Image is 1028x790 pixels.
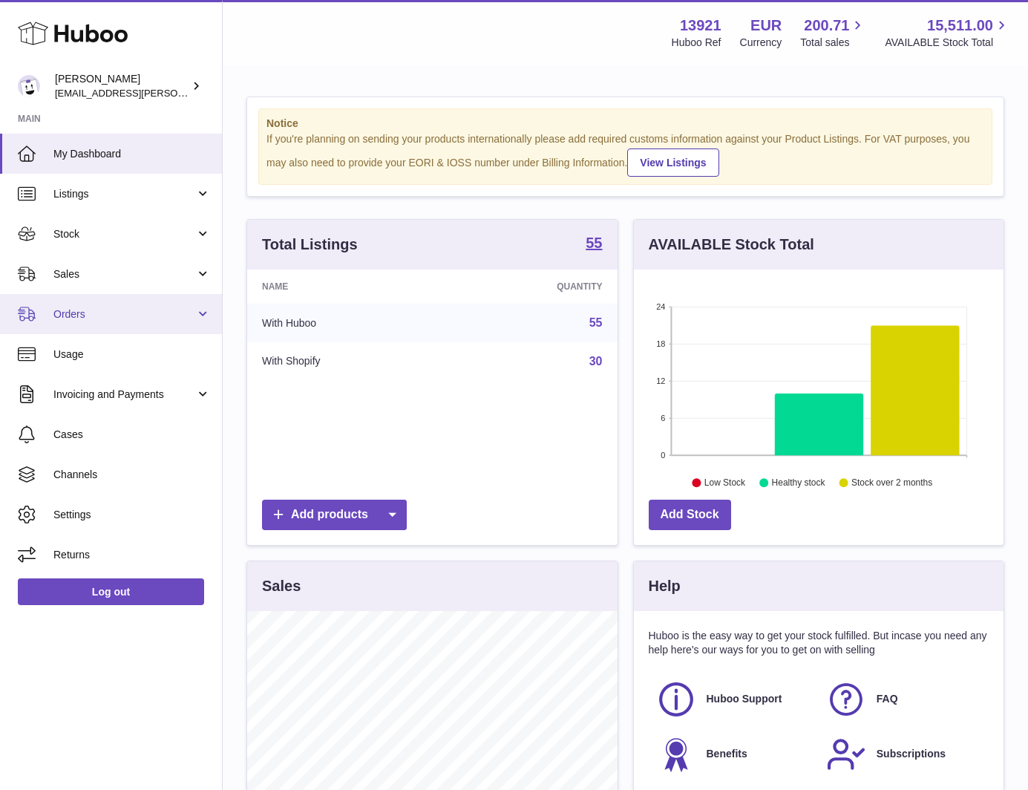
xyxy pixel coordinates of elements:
span: [EMAIL_ADDRESS][PERSON_NAME][DOMAIN_NAME] [55,87,298,99]
h3: Sales [262,576,301,596]
a: Benefits [656,734,811,774]
a: 30 [589,355,603,368]
span: Huboo Support [707,692,782,706]
td: With Shopify [247,342,447,381]
div: [PERSON_NAME] [55,72,189,100]
p: Huboo is the easy way to get your stock fulfilled. But incase you need any help here's our ways f... [649,629,989,657]
span: Settings [53,508,211,522]
a: 55 [589,316,603,329]
text: 18 [656,339,665,348]
span: Listings [53,187,195,201]
a: Add Stock [649,500,731,530]
text: Low Stock [704,477,745,488]
a: 15,511.00 AVAILABLE Stock Total [885,16,1010,50]
span: AVAILABLE Stock Total [885,36,1010,50]
span: Cases [53,428,211,442]
h3: AVAILABLE Stock Total [649,235,814,255]
div: Currency [740,36,782,50]
th: Name [247,270,447,304]
span: 200.71 [804,16,849,36]
strong: 55 [586,235,602,250]
a: Huboo Support [656,679,811,719]
a: View Listings [627,148,718,177]
span: Orders [53,307,195,321]
text: Stock over 2 months [851,477,932,488]
strong: EUR [750,16,782,36]
span: Benefits [707,747,747,761]
td: With Huboo [247,304,447,342]
div: If you're planning on sending your products internationally please add required customs informati... [266,132,984,177]
a: FAQ [826,679,981,719]
a: Add products [262,500,407,530]
a: Subscriptions [826,734,981,774]
text: 0 [661,451,665,460]
span: FAQ [877,692,898,706]
span: 15,511.00 [927,16,993,36]
span: Usage [53,347,211,362]
span: Returns [53,548,211,562]
span: Invoicing and Payments [53,388,195,402]
span: Channels [53,468,211,482]
div: Huboo Ref [672,36,721,50]
a: 200.71 Total sales [800,16,866,50]
text: 24 [656,302,665,311]
span: Subscriptions [877,747,946,761]
text: Healthy stock [771,477,825,488]
text: 12 [656,376,665,385]
a: 55 [586,235,602,253]
th: Quantity [447,270,618,304]
strong: Notice [266,117,984,131]
text: 6 [661,414,665,422]
a: Log out [18,578,204,605]
h3: Total Listings [262,235,358,255]
span: Stock [53,227,195,241]
strong: 13921 [680,16,721,36]
span: Total sales [800,36,866,50]
span: My Dashboard [53,147,211,161]
h3: Help [649,576,681,596]
img: europe@orea.uk [18,75,40,97]
span: Sales [53,267,195,281]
